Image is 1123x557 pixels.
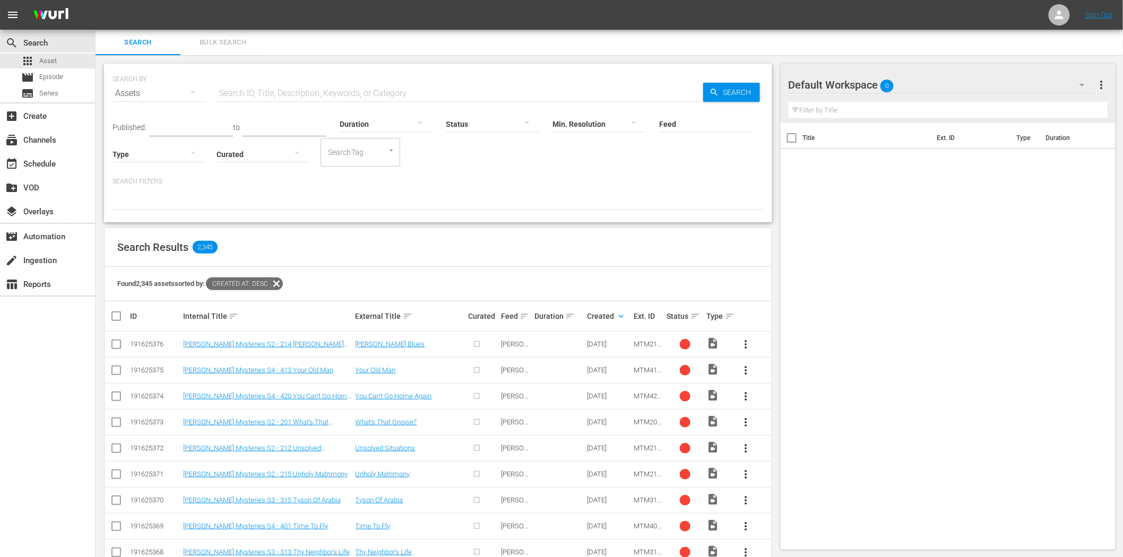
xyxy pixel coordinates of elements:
div: [DATE] [588,496,630,504]
span: MTM401F [634,522,661,538]
span: Found 2,345 assets sorted by: [117,280,283,288]
span: Episode [39,72,63,82]
span: to [233,123,240,132]
span: Search [102,37,174,49]
span: more_vert [740,520,753,533]
p: Search Filters: [113,177,764,186]
div: 191625371 [130,470,180,478]
div: Curated [468,312,498,320]
span: sort [690,311,700,321]
div: Status [667,310,704,323]
div: ID [130,312,180,320]
a: [PERSON_NAME] Mysteries S3 - 313 Thy Neighbor's Life [183,548,350,556]
th: Ext. ID [930,123,1010,153]
div: [DATE] [588,392,630,400]
span: Video [707,519,720,532]
span: more_vert [1095,79,1108,91]
span: Video [707,337,720,350]
button: Open [386,145,396,155]
a: Unholy Matrimony [356,470,410,478]
span: MTM215F [634,470,661,486]
span: Video [707,493,720,506]
button: more_vert [733,410,759,435]
div: 191625373 [130,418,180,426]
button: Search [703,83,760,102]
a: Your Old Man [356,366,396,374]
th: Duration [1039,123,1103,153]
span: MTM212F [634,444,661,460]
span: more_vert [740,442,753,455]
span: Search Results [117,241,188,254]
span: Asset [21,55,34,67]
span: more_vert [740,468,753,481]
span: MTM420F [634,392,661,408]
a: Tyson Of Arabia [356,496,403,504]
button: more_vert [733,332,759,357]
div: [DATE] [588,444,630,452]
span: Video [707,467,720,480]
span: sort [565,311,575,321]
a: [PERSON_NAME] Mysteries S2 - 201 What's That Gnoise? [183,418,333,434]
span: Video [707,441,720,454]
span: Search [5,37,18,49]
span: MTM413F [634,366,661,382]
div: [DATE] [588,366,630,374]
a: Thy Neighbor's Life [356,548,412,556]
button: more_vert [733,384,759,409]
span: sort [403,311,412,321]
div: Assets [113,79,206,108]
a: [PERSON_NAME] Mysteries S2 - 214 [PERSON_NAME] Blues [183,340,348,356]
span: Episode [21,71,34,84]
span: VOD [5,181,18,194]
span: 0 [880,75,894,97]
span: sort [725,311,735,321]
div: 191625368 [130,548,180,556]
th: Title [803,123,931,153]
div: Type [707,310,730,323]
div: 191625376 [130,340,180,348]
a: Sign Out [1085,11,1113,19]
div: [DATE] [588,470,630,478]
span: Video [707,363,720,376]
span: menu [6,8,19,21]
span: Reports [5,278,18,291]
span: MTM214F [634,340,661,356]
span: Video [707,415,720,428]
a: [PERSON_NAME] Mysteries S4 - 413 Your Old Man [183,366,333,374]
span: MTM315F [634,496,661,512]
span: Series [21,87,34,100]
a: [PERSON_NAME] Mysteries S4 - 401 Time To Fly [183,522,328,530]
a: Time To Fly [356,522,391,530]
div: External Title [356,310,465,323]
div: [DATE] [588,340,630,348]
span: Series [39,88,58,99]
span: Bulk Search [187,37,259,49]
div: [DATE] [588,522,630,530]
a: You Can't Go Home Again [356,392,432,400]
span: [PERSON_NAME] Mysteries [501,470,531,494]
span: more_vert [740,390,753,403]
a: [PERSON_NAME] Mysteries S2 - 212 Unsolved Situations [183,444,325,460]
span: Video [707,389,720,402]
span: MTM201F [634,418,661,434]
img: ans4CAIJ8jUAAAAAAAAAAAAAAAAAAAAAAAAgQb4GAAAAAAAAAAAAAAAAAAAAAAAAJMjXAAAAAAAAAAAAAAAAAAAAAAAAgAT5G... [25,3,76,28]
button: more_vert [733,488,759,513]
button: more_vert [733,462,759,487]
span: Automation [5,230,18,243]
a: Unsolved Situations [356,444,416,452]
div: Default Workspace [789,70,1095,100]
span: [PERSON_NAME] Mysteries [501,418,531,442]
span: [PERSON_NAME] Mysteries [501,444,531,468]
button: more_vert [733,358,759,383]
span: Published: [113,123,146,132]
a: What's That Gnoise? [356,418,417,426]
button: more_vert [733,514,759,539]
div: Ext. ID [634,312,663,320]
span: [PERSON_NAME] Mysteries [501,392,531,416]
span: sort [229,311,238,321]
button: more_vert [1095,72,1108,98]
a: [PERSON_NAME] Mysteries S2 - 215 Unholy Matrimony [183,470,348,478]
div: 191625370 [130,496,180,504]
span: Created At: desc [206,277,270,290]
span: Schedule [5,158,18,170]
